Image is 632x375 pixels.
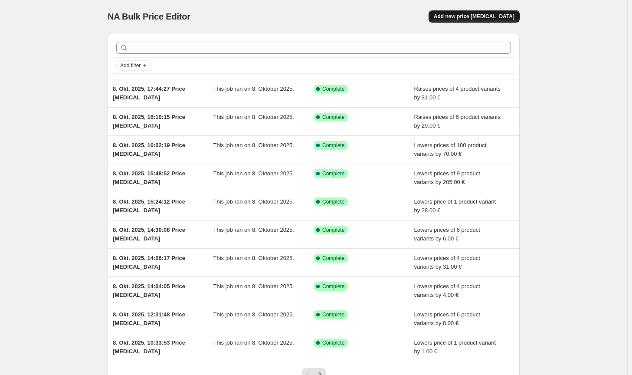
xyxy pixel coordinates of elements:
[414,283,480,298] span: Lowers prices of 4 product variants by 4.00 €
[108,12,190,21] span: NA Bulk Price Editor
[322,283,344,290] span: Complete
[113,86,185,101] span: 8. Okt. 2025, 17:44:27 Price [MEDICAL_DATA]
[113,311,185,326] span: 8. Okt. 2025, 12:31:48 Price [MEDICAL_DATA]
[322,86,344,92] span: Complete
[113,142,185,157] span: 8. Okt. 2025, 16:02:19 Price [MEDICAL_DATA]
[213,255,294,261] span: This job ran on 8. Oktober 2025.
[322,170,344,177] span: Complete
[322,255,344,262] span: Complete
[414,142,487,157] span: Lowers prices of 180 product variants by 70.00 €
[414,198,496,214] span: Lowers price of 1 product variant by 28.00 €
[414,86,501,101] span: Raises prices of 4 product variants by 31.00 €
[434,13,514,20] span: Add new price [MEDICAL_DATA]
[322,311,344,318] span: Complete
[113,114,185,129] span: 8. Okt. 2025, 16:10:15 Price [MEDICAL_DATA]
[213,170,294,177] span: This job ran on 8. Oktober 2025.
[322,198,344,205] span: Complete
[213,142,294,148] span: This job ran on 8. Oktober 2025.
[414,114,501,129] span: Raises prices of 6 product variants by 29.00 €
[213,227,294,233] span: This job ran on 8. Oktober 2025.
[113,170,185,185] span: 8. Okt. 2025, 15:48:52 Price [MEDICAL_DATA]
[113,283,185,298] span: 8. Okt. 2025, 14:04:05 Price [MEDICAL_DATA]
[414,255,480,270] span: Lowers prices of 4 product variants by 31.00 €
[213,283,294,289] span: This job ran on 8. Oktober 2025.
[414,311,480,326] span: Lowers prices of 6 product variants by 8.00 €
[414,339,496,355] span: Lowers price of 1 product variant by 1.00 €
[322,114,344,121] span: Complete
[414,227,480,242] span: Lowers prices of 6 product variants by 6.00 €
[113,227,185,242] span: 8. Okt. 2025, 14:30:08 Price [MEDICAL_DATA]
[213,311,294,318] span: This job ran on 8. Oktober 2025.
[213,114,294,120] span: This job ran on 8. Oktober 2025.
[213,198,294,205] span: This job ran on 8. Oktober 2025.
[414,170,480,185] span: Lowers prices of 9 product variants by 205.00 €
[213,339,294,346] span: This job ran on 8. Oktober 2025.
[120,62,141,69] span: Add filter
[213,86,294,92] span: This job ran on 8. Oktober 2025.
[113,339,185,355] span: 8. Okt. 2025, 10:33:53 Price [MEDICAL_DATA]
[322,142,344,149] span: Complete
[113,255,185,270] span: 8. Okt. 2025, 14:06:17 Price [MEDICAL_DATA]
[116,60,151,71] button: Add filter
[322,339,344,346] span: Complete
[429,10,520,23] button: Add new price [MEDICAL_DATA]
[113,198,185,214] span: 8. Okt. 2025, 15:24:12 Price [MEDICAL_DATA]
[322,227,344,234] span: Complete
